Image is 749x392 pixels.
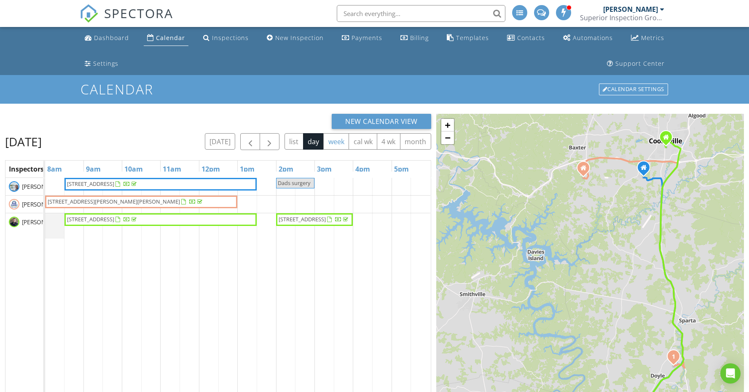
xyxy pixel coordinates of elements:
div: Calendar [156,34,185,42]
a: Calendar [144,30,188,46]
div: Dashboard [94,34,129,42]
a: 8am [45,162,64,176]
div: New Inspection [275,34,324,42]
span: [STREET_ADDRESS][PERSON_NAME][PERSON_NAME] [48,198,180,205]
a: Contacts [504,30,548,46]
button: cal wk [349,133,377,150]
a: 3pm [315,162,334,176]
div: Support Center [615,59,665,67]
img: img_3093.jpg [9,181,19,192]
div: Inspections [212,34,249,42]
a: Billing [397,30,432,46]
a: 9am [84,162,103,176]
button: [DATE] [205,133,236,150]
div: Templates [456,34,489,42]
span: [STREET_ADDRESS] [67,215,114,223]
a: 2pm [277,162,295,176]
button: Previous day [240,133,260,150]
h2: [DATE] [5,133,42,150]
div: Open Intercom Messenger [720,363,741,384]
input: Search everything... [337,5,505,22]
a: Payments [338,30,386,46]
button: week [323,133,349,150]
div: 1115 Heathwood West Dr, Cookeville TN 38506 [644,167,649,172]
button: list [285,133,303,150]
a: Support Center [604,56,668,72]
i: 1 [671,354,675,360]
a: Dashboard [81,30,132,46]
div: Calendar Settings [599,83,668,95]
button: New Calendar View [332,114,431,129]
div: Contacts [517,34,545,42]
span: [STREET_ADDRESS] [279,215,326,223]
div: Billing [410,34,429,42]
a: 4pm [353,162,372,176]
img: img_2632.jpg [9,217,19,227]
span: [PERSON_NAME] [20,200,68,209]
a: Zoom out [441,132,454,144]
button: Next day [260,133,279,150]
a: Templates [443,30,492,46]
a: 5pm [392,162,411,176]
img: superiorinspectiongrouplogo.jpg [9,199,19,209]
div: [PERSON_NAME] [603,5,658,13]
a: New Inspection [263,30,327,46]
a: Inspections [200,30,252,46]
span: SPECTORA [104,4,173,22]
span: Dads surgery [278,179,310,187]
a: 11am [161,162,183,176]
a: 12pm [199,162,222,176]
div: 4804 Catherine Ct, Baxter TN 38544 [583,168,588,173]
span: [STREET_ADDRESS] [67,180,114,188]
a: 10am [122,162,145,176]
div: Superior Inspection Group [580,13,664,22]
h1: Calendar [81,82,669,97]
a: Calendar Settings [598,83,669,96]
div: 501 Jolley Rd, Doyle, TN 38559 [674,356,679,361]
div: Payments [352,34,382,42]
img: The Best Home Inspection Software - Spectora [80,4,98,23]
span: Inspectors [9,164,44,174]
div: Metrics [641,34,664,42]
a: Zoom in [441,119,454,132]
span: [PERSON_NAME] [20,218,68,226]
a: Automations (Advanced) [560,30,616,46]
a: Metrics [628,30,668,46]
a: SPECTORA [80,11,173,29]
a: Settings [81,56,122,72]
a: 1pm [238,162,257,176]
span: [PERSON_NAME] [20,183,68,191]
div: Automations [573,34,613,42]
div: Settings [93,59,118,67]
button: 4 wk [377,133,400,150]
button: month [400,133,431,150]
div: 370 S Lowe Ave, STE A106, Cookeville TN 38501 [666,137,671,142]
button: day [303,133,324,150]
